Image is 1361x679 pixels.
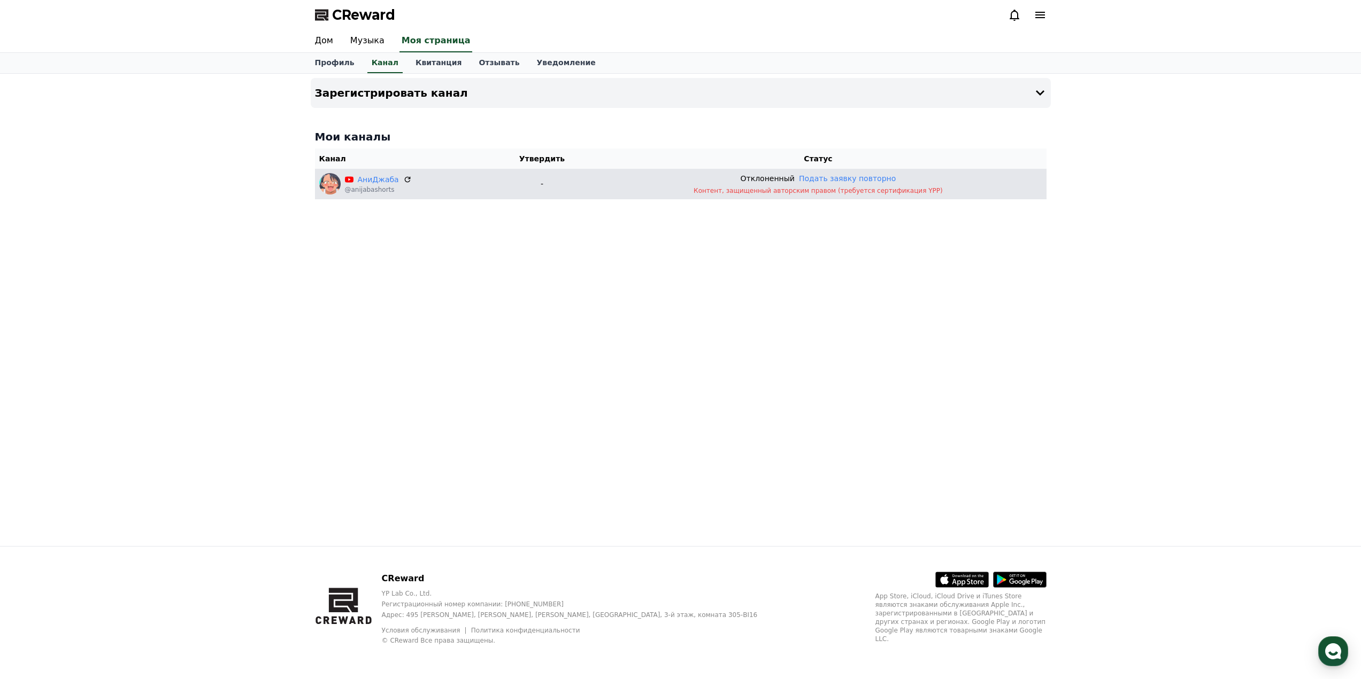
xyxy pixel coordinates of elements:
font: Моя страница [402,35,471,45]
a: Уведомление [528,53,604,73]
a: CReward [315,6,395,24]
img: АниДжаба [319,173,341,194]
font: Мои каналы [315,130,391,143]
a: Home [3,339,71,365]
a: АниДжаба [358,174,399,185]
font: Дом [315,35,333,45]
span: Messages [89,355,120,364]
font: Профиль [315,58,355,67]
a: Дом [306,30,342,52]
font: Канал [319,154,346,163]
font: Уведомление [537,58,596,67]
font: CReward [332,7,395,22]
button: Зарегистрировать канал [311,78,1051,108]
font: Контент, защищенный авторским правом (требуется сертификация YPP) [694,187,943,194]
font: АниДжаба [358,175,399,184]
a: Условия обслуживания [382,627,468,634]
font: Квитанция [416,58,462,67]
a: Settings [138,339,205,365]
font: Условия обслуживания [382,627,460,634]
font: Канал [372,58,398,67]
font: Подать заявку повторно [799,174,896,183]
a: Профиль [306,53,363,73]
a: Музыка [342,30,393,52]
font: Зарегистрировать канал [315,87,468,99]
button: Подать заявку повторно [799,173,896,184]
a: Канал [367,53,403,73]
font: Статус [804,154,832,163]
font: Музыка [350,35,385,45]
a: Квитанция [407,53,471,73]
font: CReward [382,573,425,583]
a: Моя страница [399,30,473,52]
font: Регистрационный номер компании: [PHONE_NUMBER] [382,600,564,608]
span: Home [27,355,46,363]
font: Отклоненный [741,174,795,183]
font: @anijabashorts [345,186,395,193]
font: - [541,179,543,188]
a: Отзывать [470,53,528,73]
font: YP Lab Co., Ltd. [382,590,432,597]
font: Отзывать [479,58,519,67]
span: Settings [158,355,184,363]
font: Утвердить [519,154,565,163]
font: Адрес: 495 [PERSON_NAME], [PERSON_NAME], [PERSON_NAME], [GEOGRAPHIC_DATA], 3-й этаж, комната 305-... [382,611,758,619]
a: Политика конфиденциальности [471,627,580,634]
a: Messages [71,339,138,365]
font: App Store, iCloud, iCloud Drive и iTunes Store являются знаками обслуживания Apple Inc., зарегист... [875,592,1046,643]
font: © CReward Все права защищены. [382,637,495,644]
